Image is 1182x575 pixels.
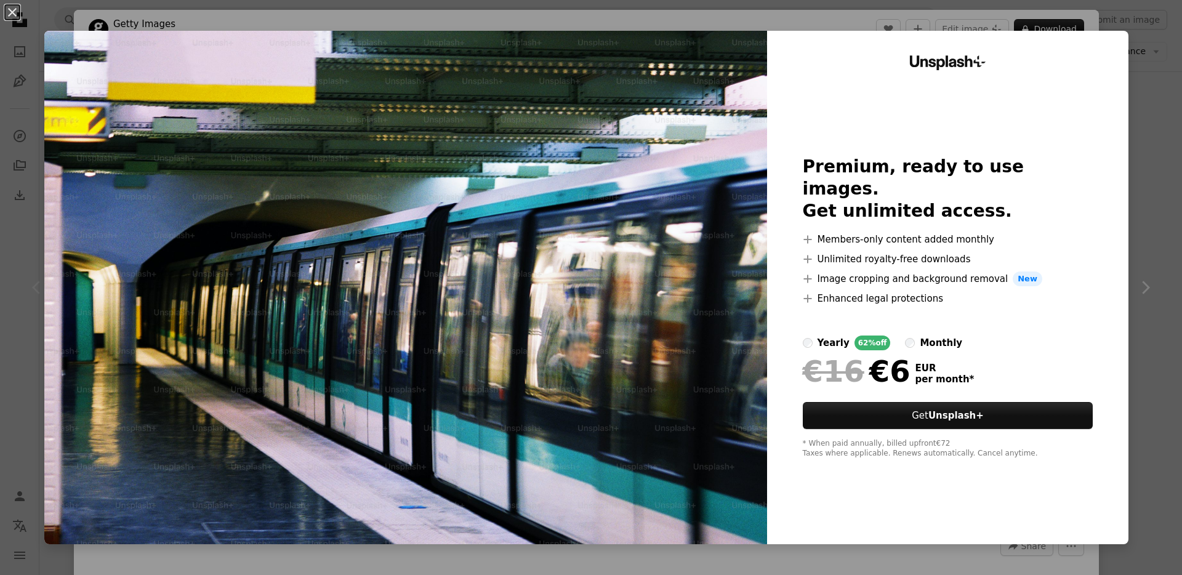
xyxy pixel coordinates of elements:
[1013,271,1042,286] span: New
[920,336,962,350] div: monthly
[803,252,1093,267] li: Unlimited royalty-free downloads
[803,439,1093,459] div: * When paid annually, billed upfront €72 Taxes where applicable. Renews automatically. Cancel any...
[803,271,1093,286] li: Image cropping and background removal
[854,336,891,350] div: 62% off
[818,336,850,350] div: yearly
[803,402,1093,429] button: GetUnsplash+
[905,338,915,348] input: monthly
[803,156,1093,222] h2: Premium, ready to use images. Get unlimited access.
[915,363,975,374] span: EUR
[915,374,975,385] span: per month *
[803,355,864,387] span: €16
[803,355,911,387] div: €6
[928,410,984,421] strong: Unsplash+
[803,291,1093,306] li: Enhanced legal protections
[803,232,1093,247] li: Members-only content added monthly
[803,338,813,348] input: yearly62%off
